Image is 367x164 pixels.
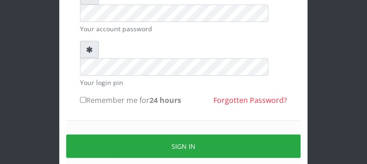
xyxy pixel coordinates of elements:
[80,24,287,34] small: Your account password
[80,97,86,103] input: Remember me for24 hours
[80,78,287,87] small: Your login pin
[80,95,181,106] label: Remember me for
[66,135,301,158] button: Sign in
[149,95,181,105] b: 24 hours
[213,95,287,105] a: Forgotten Password?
